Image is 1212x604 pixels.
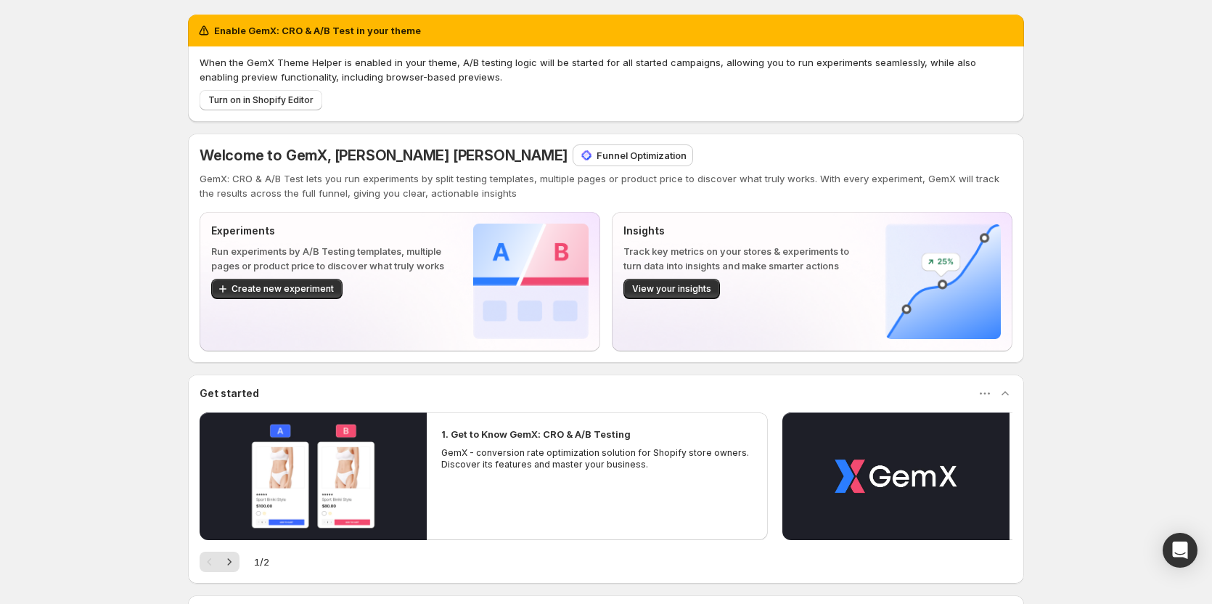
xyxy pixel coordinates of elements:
h2: Enable GemX: CRO & A/B Test in your theme [214,23,421,38]
span: 1 / 2 [254,555,269,569]
img: Experiments [473,224,589,339]
img: Insights [885,224,1001,339]
button: Create new experiment [211,279,343,299]
button: Play video [200,412,427,540]
span: Create new experiment [232,283,334,295]
img: Funnel Optimization [579,148,594,163]
p: When the GemX Theme Helper is enabled in your theme, A/B testing logic will be started for all st... [200,55,1012,84]
p: Run experiments by A/B Testing templates, multiple pages or product price to discover what truly ... [211,244,450,273]
button: Play video [782,412,1010,540]
button: Turn on in Shopify Editor [200,90,322,110]
span: View your insights [632,283,711,295]
span: Welcome to GemX, [PERSON_NAME] [PERSON_NAME] [200,147,568,164]
nav: Pagination [200,552,239,572]
span: Turn on in Shopify Editor [208,94,314,106]
p: Experiments [211,224,450,238]
p: GemX: CRO & A/B Test lets you run experiments by split testing templates, multiple pages or produ... [200,171,1012,200]
p: Funnel Optimization [597,148,687,163]
p: GemX - conversion rate optimization solution for Shopify store owners. Discover its features and ... [441,447,753,470]
div: Open Intercom Messenger [1163,533,1197,568]
button: View your insights [623,279,720,299]
p: Insights [623,224,862,238]
p: Track key metrics on your stores & experiments to turn data into insights and make smarter actions [623,244,862,273]
h3: Get started [200,386,259,401]
h2: 1. Get to Know GemX: CRO & A/B Testing [441,427,631,441]
button: Next [219,552,239,572]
